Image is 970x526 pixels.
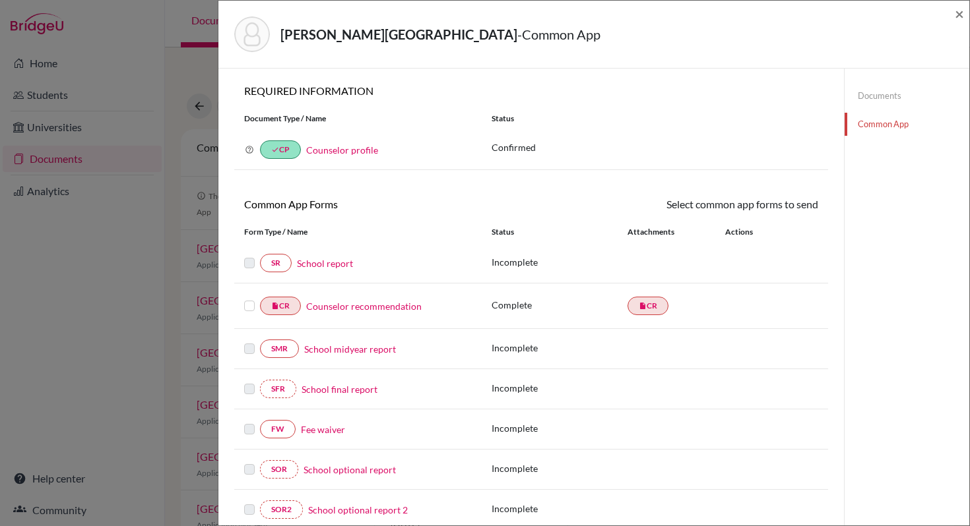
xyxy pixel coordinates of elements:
[492,255,628,269] p: Incomplete
[845,84,969,107] a: Documents
[234,113,482,125] div: Document Type / Name
[304,342,396,356] a: School midyear report
[302,382,377,396] a: School final report
[280,26,517,42] strong: [PERSON_NAME][GEOGRAPHIC_DATA]
[260,380,296,398] a: SFR
[709,226,791,238] div: Actions
[955,6,964,22] button: Close
[628,226,709,238] div: Attachments
[301,423,345,436] a: Fee waiver
[260,140,301,159] a: doneCP
[234,198,531,210] h6: Common App Forms
[260,500,303,519] a: SOR2
[845,113,969,136] a: Common App
[492,298,628,312] p: Complete
[492,341,628,355] p: Incomplete
[271,302,279,310] i: insert_drive_file
[260,339,299,358] a: SMR
[492,421,628,435] p: Incomplete
[234,226,482,238] div: Form Type / Name
[260,460,298,479] a: SOR
[271,146,279,154] i: done
[531,196,828,212] div: Select common app forms to send
[492,226,628,238] div: Status
[492,140,818,154] p: Confirmed
[260,420,296,438] a: FW
[628,297,668,315] a: insert_drive_fileCR
[492,502,628,515] p: Incomplete
[306,144,378,156] a: Counselor profile
[234,84,828,97] h6: REQUIRED INFORMATION
[955,4,964,23] span: ×
[260,297,301,315] a: insert_drive_fileCR
[492,381,628,395] p: Incomplete
[306,299,422,313] a: Counselor recommendation
[308,503,408,517] a: School optional report 2
[482,113,828,125] div: Status
[260,254,292,272] a: SR
[639,302,647,310] i: insert_drive_file
[297,256,353,270] a: School report
[492,461,628,475] p: Incomplete
[304,463,396,477] a: School optional report
[517,26,600,42] span: - Common App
